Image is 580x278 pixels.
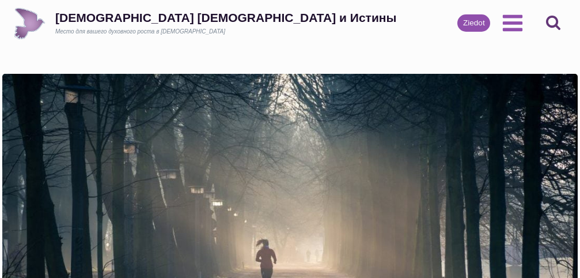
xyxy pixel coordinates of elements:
[457,14,490,32] a: Ziedot
[14,7,396,39] a: [DEMOGRAPHIC_DATA] [DEMOGRAPHIC_DATA] и ИстиныМесто для вашего духовного роста в [DEMOGRAPHIC_DATA]
[14,7,46,39] img: Draudze Gars un Patiesība
[55,28,396,36] div: Место для вашего духовного роста в [DEMOGRAPHIC_DATA]
[540,10,566,36] button: Показать форму поиска
[496,8,529,37] button: Открыть меню
[55,10,396,25] div: [DEMOGRAPHIC_DATA] [DEMOGRAPHIC_DATA] и Истины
